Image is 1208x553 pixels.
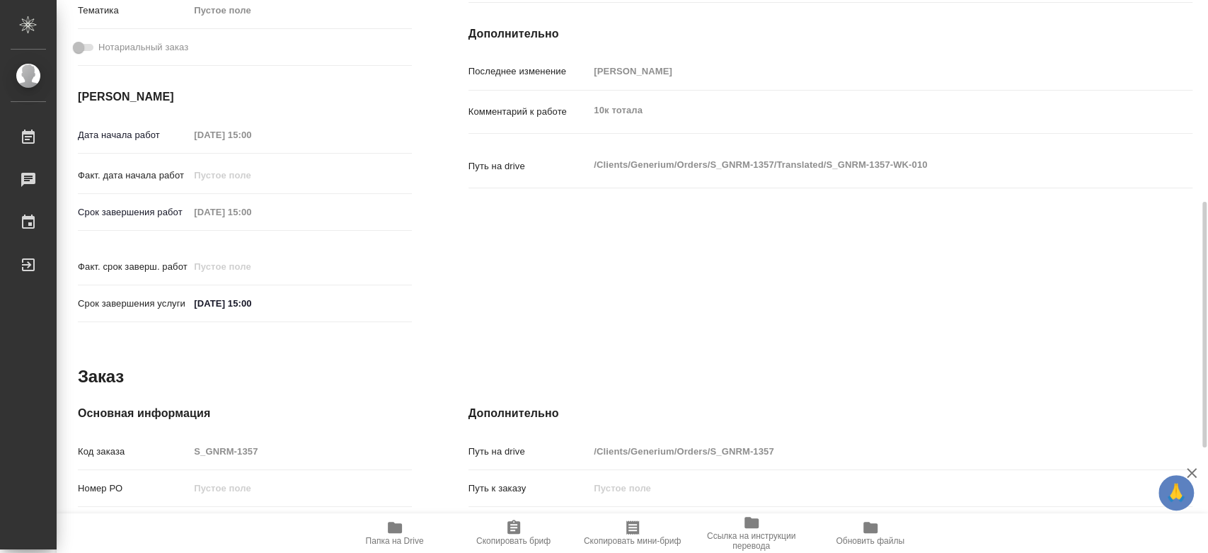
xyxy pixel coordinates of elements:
h2: Заказ [78,365,124,388]
input: Пустое поле [189,256,313,277]
p: Факт. срок заверш. работ [78,260,189,274]
h4: Дополнительно [468,405,1192,422]
input: Пустое поле [189,165,313,186]
p: Код заказа [78,445,189,459]
input: Пустое поле [189,202,313,222]
p: Путь на drive [468,159,589,173]
button: Скопировать бриф [454,513,573,553]
input: Пустое поле [589,478,1132,498]
p: Тематика [78,4,189,18]
div: Пустое поле [194,4,394,18]
p: Комментарий к работе [468,105,589,119]
button: Папка на Drive [335,513,454,553]
input: Пустое поле [189,441,411,462]
span: Папка на Drive [366,536,424,546]
p: Факт. дата начала работ [78,169,189,183]
span: 🙏 [1164,478,1188,508]
p: Срок завершения работ [78,205,189,220]
p: Дата начала работ [78,128,189,142]
input: Пустое поле [589,61,1132,81]
button: Скопировать мини-бриф [573,513,692,553]
button: Обновить файлы [811,513,930,553]
p: Путь к заказу [468,481,589,496]
p: Путь на drive [468,445,589,459]
input: Пустое поле [189,478,411,498]
input: ✎ Введи что-нибудь [189,293,313,314]
h4: Основная информация [78,405,412,422]
span: Ссылка на инструкции перевода [701,531,803,551]
h4: Дополнительно [468,25,1192,42]
button: 🙏 [1158,475,1194,511]
textarea: /Clients/Generium/Orders/S_GNRM-1357/Translated/S_GNRM-1357-WK-010 [589,153,1132,177]
span: Нотариальный заказ [98,40,188,55]
button: Ссылка на инструкции перевода [692,513,811,553]
h4: [PERSON_NAME] [78,89,412,106]
textarea: 10к тотала [589,98,1132,122]
p: Последнее изменение [468,64,589,79]
p: Номер РО [78,481,189,496]
input: Пустое поле [589,441,1132,462]
span: Скопировать бриф [476,536,551,546]
span: Скопировать мини-бриф [584,536,681,546]
input: Пустое поле [189,125,313,145]
span: Обновить файлы [836,536,904,546]
p: Срок завершения услуги [78,297,189,311]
